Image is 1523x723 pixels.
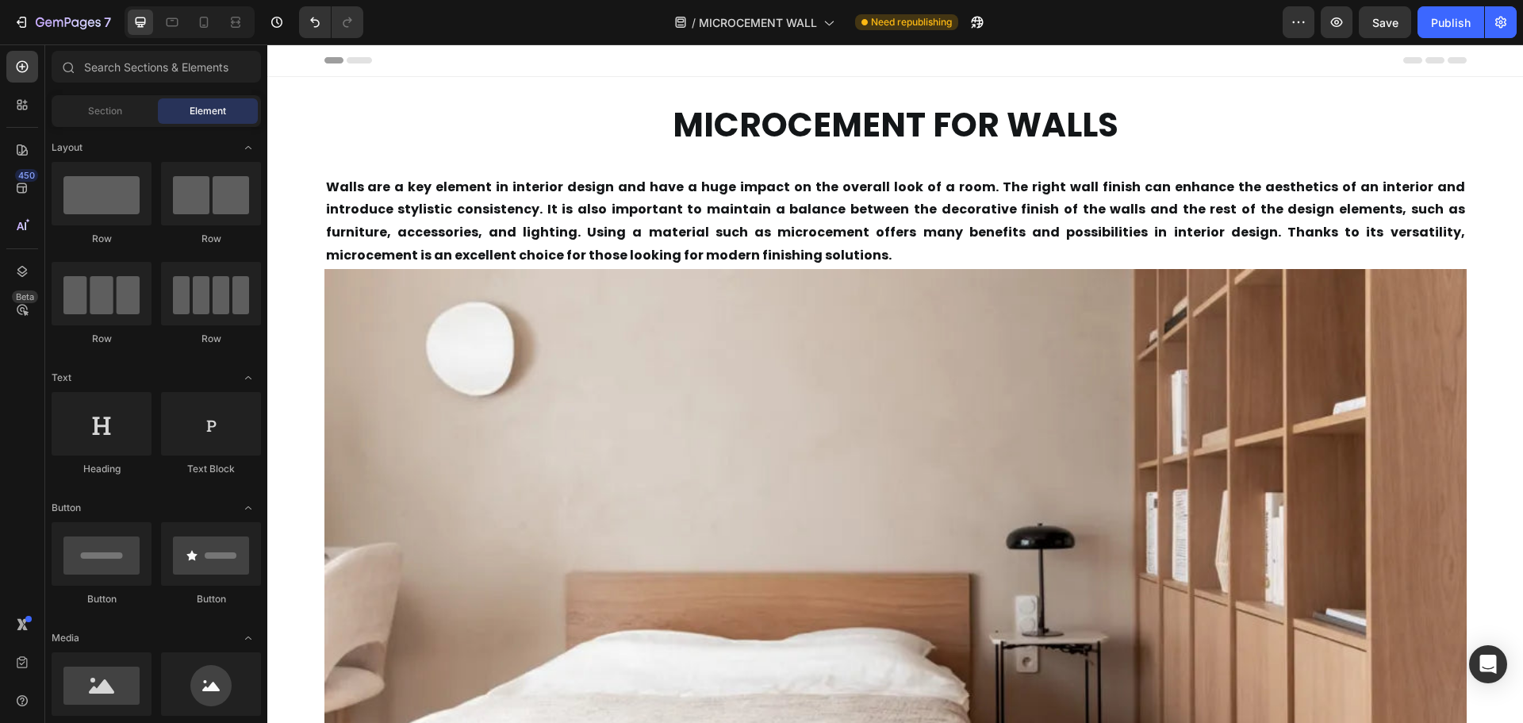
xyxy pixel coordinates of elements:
[692,14,696,31] span: /
[161,332,261,346] div: Row
[104,13,111,32] p: 7
[299,6,363,38] div: Undo/Redo
[236,135,261,160] span: Toggle open
[52,232,152,246] div: Row
[699,14,817,31] span: MICROCEMENT WALL
[52,501,81,515] span: Button
[52,140,82,155] span: Layout
[190,104,226,118] span: Element
[6,6,118,38] button: 7
[88,104,122,118] span: Section
[1372,16,1398,29] span: Save
[236,625,261,651] span: Toggle open
[871,15,952,29] span: Need republishing
[15,169,38,182] div: 450
[52,631,79,645] span: Media
[59,133,1198,220] strong: Walls are a key element in interior design and have a huge impact on the overall look of a room. ...
[52,462,152,476] div: Heading
[236,365,261,390] span: Toggle open
[52,592,152,606] div: Button
[12,290,38,303] div: Beta
[52,51,261,83] input: Search Sections & Elements
[1469,645,1507,683] div: Open Intercom Messenger
[1418,6,1484,38] button: Publish
[52,371,71,385] span: Text
[161,462,261,476] div: Text Block
[405,57,851,104] strong: MICROCEMENT FOR WALLS
[1359,6,1411,38] button: Save
[267,44,1523,723] iframe: Design area
[52,332,152,346] div: Row
[161,232,261,246] div: Row
[1431,14,1471,31] div: Publish
[236,495,261,521] span: Toggle open
[161,592,261,606] div: Button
